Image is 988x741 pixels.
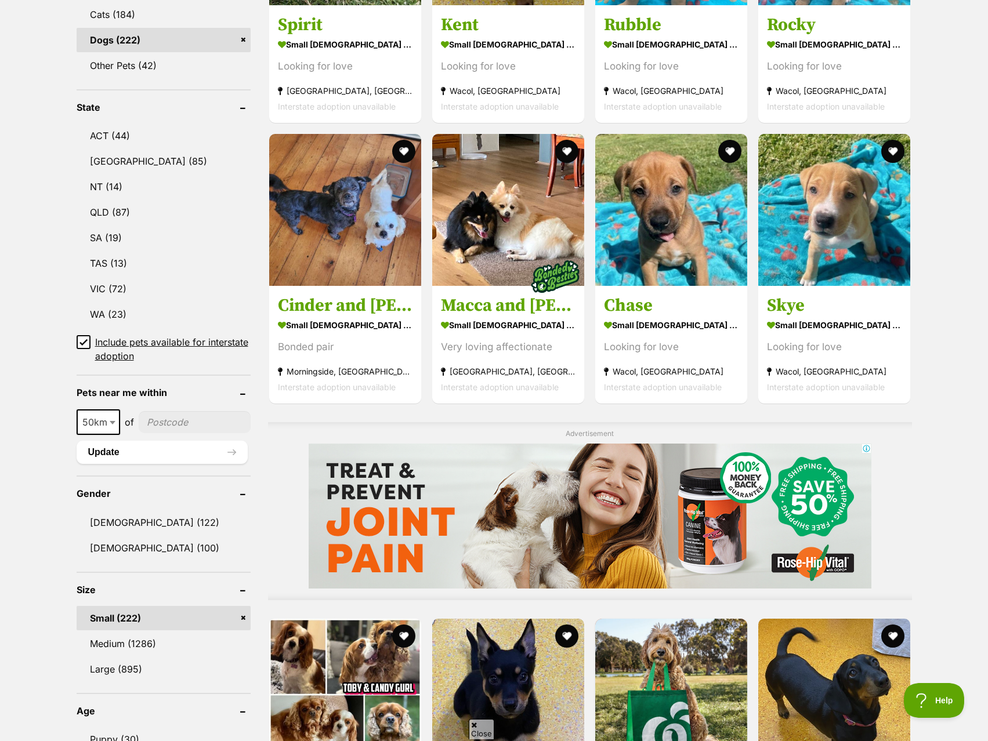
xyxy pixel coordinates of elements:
a: Spirit small [DEMOGRAPHIC_DATA] Dog Looking for love [GEOGRAPHIC_DATA], [GEOGRAPHIC_DATA] Interst... [269,5,421,123]
a: Include pets available for interstate adoption [77,335,251,363]
h3: Macca and [PERSON_NAME] [441,295,576,317]
a: ACT (44) [77,124,251,148]
strong: Wacol, [GEOGRAPHIC_DATA] [767,364,902,379]
img: Macca and Monty - German Spitz Dog [432,134,584,286]
header: Gender [77,488,251,499]
h3: Spirit [278,14,412,36]
a: [DEMOGRAPHIC_DATA] (100) [77,536,251,560]
span: Interstate adoption unavailable [604,101,722,111]
strong: small [DEMOGRAPHIC_DATA] Dog [278,317,412,333]
button: favourite [882,624,905,648]
span: 50km [77,409,120,435]
header: Size [77,584,251,595]
span: of [125,415,134,429]
a: Skye small [DEMOGRAPHIC_DATA] Dog Looking for love Wacol, [GEOGRAPHIC_DATA] Interstate adoption u... [758,286,910,404]
a: TAS (13) [77,251,251,275]
a: Cinder and [PERSON_NAME] small [DEMOGRAPHIC_DATA] Dog Bonded pair Morningside, [GEOGRAPHIC_DATA] ... [269,286,421,404]
button: favourite [555,624,578,648]
strong: small [DEMOGRAPHIC_DATA] Dog [604,317,739,333]
div: Looking for love [604,59,739,74]
strong: Wacol, [GEOGRAPHIC_DATA] [441,83,576,99]
span: Interstate adoption unavailable [441,382,559,392]
div: Looking for love [767,339,902,355]
span: Include pets available for interstate adoption [95,335,251,363]
div: Very loving affectionate [441,339,576,355]
a: Chase small [DEMOGRAPHIC_DATA] Dog Looking for love Wacol, [GEOGRAPHIC_DATA] Interstate adoption ... [595,286,747,404]
strong: Wacol, [GEOGRAPHIC_DATA] [604,364,739,379]
header: State [77,102,251,112]
a: Cats (184) [77,2,251,27]
span: Interstate adoption unavailable [278,382,396,392]
button: favourite [718,140,741,163]
a: VIC (72) [77,277,251,301]
span: Interstate adoption unavailable [441,101,559,111]
button: favourite [392,140,415,163]
div: Looking for love [278,59,412,74]
strong: Morningside, [GEOGRAPHIC_DATA] [278,364,412,379]
strong: small [DEMOGRAPHIC_DATA] Dog [441,317,576,333]
a: Medium (1286) [77,631,251,656]
div: Bonded pair [278,339,412,355]
h3: Cinder and [PERSON_NAME] [278,295,412,317]
h3: Chase [604,295,739,317]
iframe: Help Scout Beacon - Open [904,683,965,718]
span: Close [469,719,494,739]
button: favourite [392,624,415,648]
strong: small [DEMOGRAPHIC_DATA] Dog [278,36,412,53]
a: Small (222) [77,606,251,630]
img: bonded besties [526,248,584,306]
a: Other Pets (42) [77,53,251,78]
button: favourite [555,140,578,163]
a: QLD (87) [77,200,251,224]
strong: [GEOGRAPHIC_DATA], [GEOGRAPHIC_DATA] [278,83,412,99]
button: favourite [882,140,905,163]
a: Rubble small [DEMOGRAPHIC_DATA] Dog Looking for love Wacol, [GEOGRAPHIC_DATA] Interstate adoption... [595,5,747,123]
img: Cinder and AJ - Maltese x Shih Tzu Dog [269,134,421,286]
strong: [GEOGRAPHIC_DATA], [GEOGRAPHIC_DATA] [441,364,576,379]
strong: small [DEMOGRAPHIC_DATA] Dog [767,36,902,53]
strong: small [DEMOGRAPHIC_DATA] Dog [441,36,576,53]
div: Looking for love [604,339,739,355]
h3: Rocky [767,14,902,36]
span: Interstate adoption unavailable [767,101,885,111]
button: Update [77,441,248,464]
iframe: Advertisement [309,444,871,589]
span: Interstate adoption unavailable [278,101,396,111]
a: SA (19) [77,226,251,250]
h3: Skye [767,295,902,317]
strong: Wacol, [GEOGRAPHIC_DATA] [604,83,739,99]
a: Macca and [PERSON_NAME] small [DEMOGRAPHIC_DATA] Dog Very loving affectionate [GEOGRAPHIC_DATA], ... [432,286,584,404]
a: Kent small [DEMOGRAPHIC_DATA] Dog Looking for love Wacol, [GEOGRAPHIC_DATA] Interstate adoption u... [432,5,584,123]
span: Interstate adoption unavailable [767,382,885,392]
div: Looking for love [441,59,576,74]
div: Looking for love [767,59,902,74]
strong: small [DEMOGRAPHIC_DATA] Dog [604,36,739,53]
img: Skye - Medium Cross Breed Dog [758,134,910,286]
a: [DEMOGRAPHIC_DATA] (122) [77,510,251,535]
a: Dogs (222) [77,28,251,52]
img: Chase - Medium Cross Breed Dog [595,134,747,286]
a: WA (23) [77,302,251,326]
header: Age [77,706,251,716]
a: NT (14) [77,175,251,199]
input: postcode [139,411,251,433]
span: Interstate adoption unavailable [604,382,722,392]
span: 50km [78,414,119,430]
a: [GEOGRAPHIC_DATA] (85) [77,149,251,173]
h3: Kent [441,14,576,36]
strong: Wacol, [GEOGRAPHIC_DATA] [767,83,902,99]
strong: small [DEMOGRAPHIC_DATA] Dog [767,317,902,333]
header: Pets near me within [77,387,251,398]
h3: Rubble [604,14,739,36]
div: Advertisement [268,422,912,600]
a: Rocky small [DEMOGRAPHIC_DATA] Dog Looking for love Wacol, [GEOGRAPHIC_DATA] Interstate adoption ... [758,5,910,123]
a: Large (895) [77,657,251,681]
